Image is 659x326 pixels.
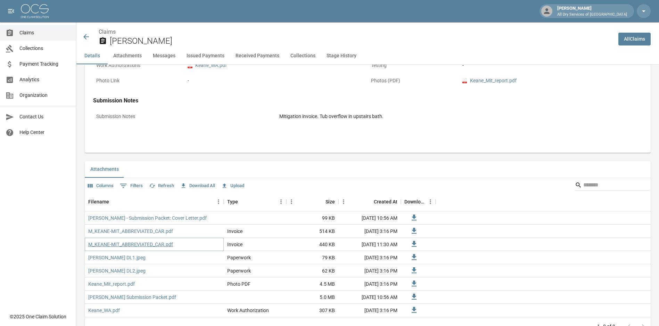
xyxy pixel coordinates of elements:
div: 514 KB [286,225,338,238]
span: Claims [19,29,71,36]
div: Invoice [227,228,242,235]
div: [DATE] 11:30 AM [338,238,401,251]
div: Filename [85,192,224,211]
div: anchor tabs [76,48,659,64]
button: Stage History [321,48,362,64]
button: Download All [179,181,217,191]
div: Type [224,192,286,211]
p: Submission Notes [93,110,276,123]
img: ocs-logo-white-transparent.png [21,4,49,18]
span: Payment Tracking [19,60,71,68]
button: Menu [338,197,349,207]
div: Size [286,192,338,211]
div: Paperwork [227,254,251,261]
button: open drawer [4,4,18,18]
div: Created At [374,192,397,211]
button: Attachments [108,48,147,64]
div: [DATE] 3:16 PM [338,304,401,317]
button: Menu [425,197,436,207]
div: [DATE] 10:56 AM [338,211,401,225]
button: Received Payments [230,48,285,64]
button: Attachments [85,161,124,178]
a: [PERSON_NAME] DL1.jpeg [88,254,146,261]
div: Created At [338,192,401,211]
div: [DATE] 10:56 AM [338,291,401,304]
a: Keane_WA.pdf [88,307,120,314]
nav: breadcrumb [99,28,613,36]
div: 440 KB [286,238,338,251]
button: Select columns [86,181,115,191]
button: Issued Payments [181,48,230,64]
span: Analytics [19,76,71,83]
div: Work Authorization [227,307,269,314]
div: related-list tabs [85,161,651,178]
div: [PERSON_NAME] [554,5,630,17]
button: Collections [285,48,321,64]
a: pdfKeane_Mit_report.pdf [462,77,517,84]
a: Claims [99,28,116,35]
div: - [188,77,364,84]
div: Download [401,192,436,211]
button: Menu [213,197,224,207]
div: 99 KB [286,211,338,225]
button: Upload [220,181,246,191]
a: [PERSON_NAME] - Submission Packet: Cover Letter.pdf [88,215,207,221]
div: 5.0 MB [286,291,338,304]
div: 62 KB [286,264,338,277]
p: Photo Link [93,74,184,87]
button: Messages [147,48,181,64]
span: Organization [19,92,71,99]
button: Menu [286,197,297,207]
button: Details [76,48,108,64]
p: Photos (PDF) [368,74,459,87]
div: Invoice [227,241,242,248]
a: M_KEANE-MIT_ABBREVIATED_CAR.pdf [88,228,173,235]
div: Search [575,179,649,192]
a: [PERSON_NAME] Submission Packet.pdf [88,294,176,301]
div: - [462,62,639,69]
p: Testing [368,59,459,72]
div: © 2025 One Claim Solution [10,313,66,320]
div: 4.5 MB [286,277,338,291]
div: [DATE] 3:16 PM [338,277,401,291]
div: [DATE] 3:16 PM [338,225,401,238]
a: Keane_Mit_report.pdf [88,281,135,287]
div: [DATE] 3:16 PM [338,264,401,277]
button: Show filters [118,180,145,191]
button: Menu [276,197,286,207]
span: Collections [19,45,71,52]
div: Size [326,192,335,211]
a: pdfKeane_WA.pdf [188,62,227,69]
p: Work Authorizations [93,59,184,72]
h4: Submission Notes [93,97,642,104]
p: All Dry Services of [GEOGRAPHIC_DATA] [557,12,627,18]
a: M_KEANE-MIT_ABBREVIATED_CAR.pdf [88,241,173,248]
div: 79 KB [286,251,338,264]
div: Mitigation invoice. Tub overflow in upstairs bath. [279,113,639,120]
div: [DATE] 3:16 PM [338,251,401,264]
a: [PERSON_NAME] DL2.jpeg [88,267,146,274]
a: AllClaims [618,33,651,45]
div: Paperwork [227,267,251,274]
button: Refresh [147,181,176,191]
div: Download [404,192,425,211]
div: Type [227,192,238,211]
div: Filename [88,192,109,211]
div: Photo PDF [227,281,250,287]
span: Help Center [19,129,71,136]
h2: [PERSON_NAME] [110,36,613,46]
div: 307 KB [286,304,338,317]
span: Contact Us [19,113,71,120]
